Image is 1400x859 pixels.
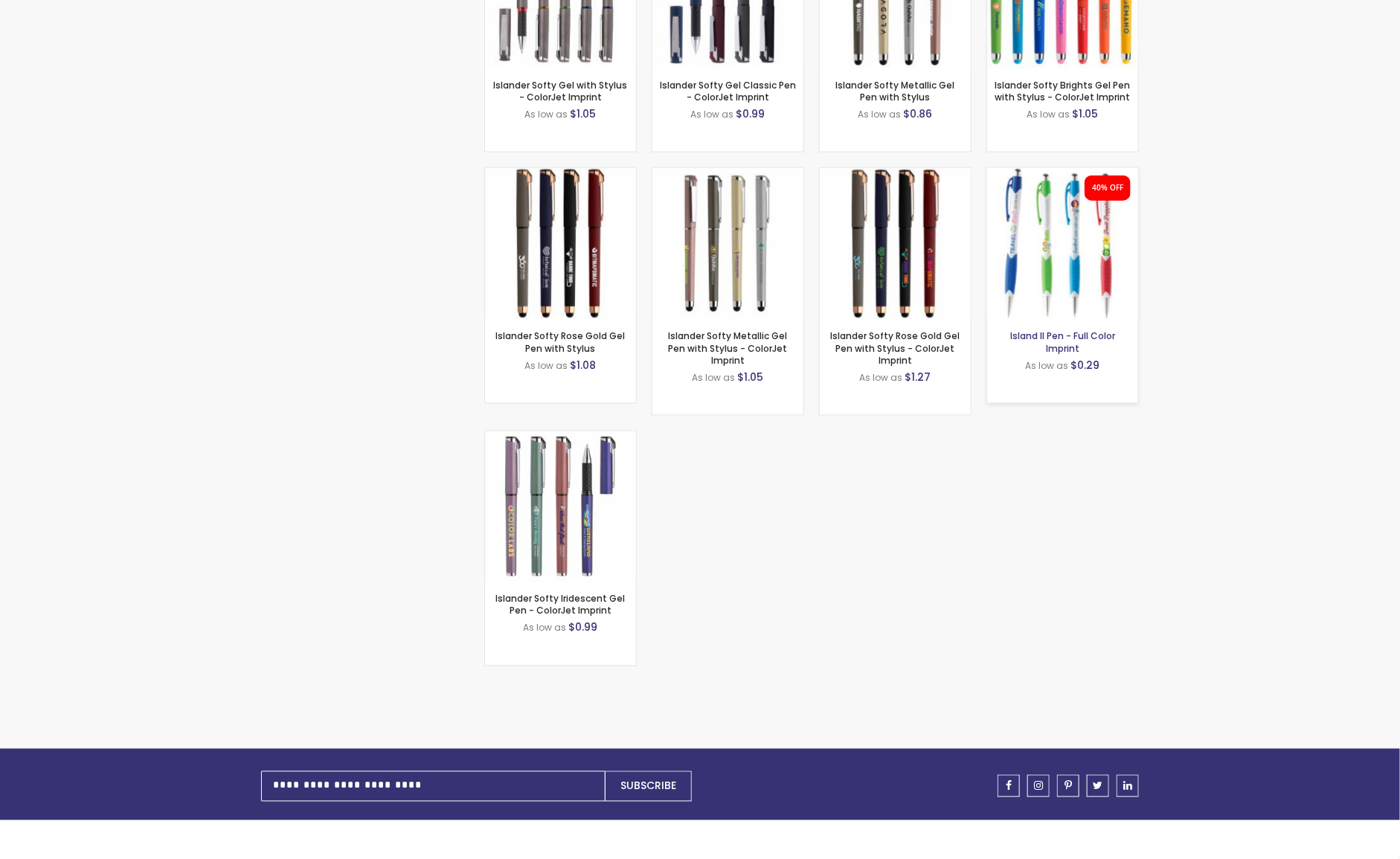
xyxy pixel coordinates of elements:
[1065,781,1072,791] span: pinterest
[1073,106,1099,121] span: $1.05
[1057,775,1079,797] a: pinterest
[860,371,903,384] span: As low as
[831,329,960,366] a: Islander Softy Rose Gold Gel Pen with Stylus - ColorJet Imprint
[1006,781,1012,791] span: facebook
[820,167,971,180] a: Islander Softy Rose Gold Gel Pen with Stylus - ColorJet Imprint
[496,329,626,354] a: Islander Softy Rose Gold Gel Pen with Stylus
[836,79,955,103] a: Islander Softy Metallic Gel Pen with Stylus
[652,167,803,180] a: Islander Softy Metallic Gel Pen with Stylus - ColorJet Imprint
[691,108,734,120] span: As low as
[858,108,902,120] span: As low as
[987,168,1138,319] img: Island II Pen - Full Color Imprint
[738,370,764,385] span: $1.05
[736,106,765,121] span: $0.99
[485,431,636,443] a: Islander Softy Iridescent Gel Pen - ColorJet Imprint
[693,371,736,384] span: As low as
[1094,781,1103,791] span: twitter
[1034,781,1043,791] span: instagram
[660,79,796,103] a: Islander Softy Gel Classic Pen - ColorJet Imprint
[485,167,636,180] a: Islander Softy Rose Gold Gel Pen with Stylus
[998,775,1020,797] a: facebook
[605,771,692,802] button: Subscribe
[571,358,597,373] span: $1.08
[905,370,931,385] span: $1.27
[525,108,568,120] span: As low as
[485,431,636,582] img: Islander Softy Iridescent Gel Pen - ColorJet Imprint
[1027,775,1050,797] a: instagram
[571,106,597,121] span: $1.05
[485,168,636,319] img: Islander Softy Rose Gold Gel Pen with Stylus
[1117,775,1139,797] a: linkedin
[620,779,676,794] span: Subscribe
[569,620,598,635] span: $0.99
[1092,183,1123,193] div: 40% OFF
[652,168,803,319] img: Islander Softy Metallic Gel Pen with Stylus - ColorJet Imprint
[987,167,1138,180] a: Island II Pen - Full Color Imprint
[1123,781,1132,791] span: linkedin
[1010,329,1115,354] a: Island II Pen - Full Color Imprint
[525,359,568,372] span: As low as
[995,79,1131,103] a: Islander Softy Brights Gel Pen with Stylus - ColorJet Imprint
[1071,358,1100,373] span: $0.29
[494,79,628,103] a: Islander Softy Gel with Stylus - ColorJet Imprint
[1087,775,1109,797] a: twitter
[524,622,567,634] span: As low as
[1026,359,1069,372] span: As low as
[496,593,626,617] a: Islander Softy Iridescent Gel Pen - ColorJet Imprint
[904,106,933,121] span: $0.86
[1027,108,1070,120] span: As low as
[820,168,971,319] img: Islander Softy Rose Gold Gel Pen with Stylus - ColorJet Imprint
[669,329,788,366] a: Islander Softy Metallic Gel Pen with Stylus - ColorJet Imprint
